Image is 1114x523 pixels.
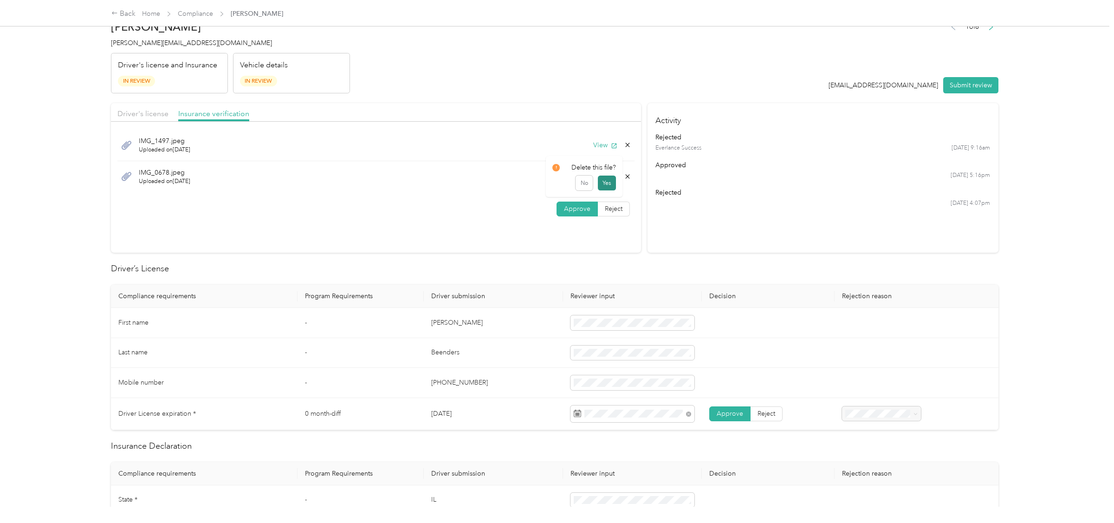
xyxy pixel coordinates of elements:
[424,485,563,516] td: IL
[111,308,298,338] td: First name
[118,379,164,386] span: Mobile number
[655,160,990,170] div: approved
[717,410,743,418] span: Approve
[117,109,168,118] span: Driver's license
[111,285,298,308] th: Compliance requirements
[298,368,424,398] td: -
[702,285,835,308] th: Decision
[298,308,424,338] td: -
[424,338,563,368] td: Beenders
[598,176,616,190] button: Yes
[951,171,990,180] time: [DATE] 5:16pm
[298,462,424,485] th: Program Requirements
[829,80,938,90] div: [EMAIL_ADDRESS][DOMAIN_NAME]
[178,109,249,118] span: Insurance verification
[231,9,283,19] span: [PERSON_NAME]
[965,22,979,32] span: 1 of 6
[298,485,424,516] td: -
[648,103,998,132] h4: Activity
[240,76,277,86] span: In Review
[111,262,998,275] h2: Driver’s License
[111,368,298,398] td: Mobile number
[298,285,424,308] th: Program Requirements
[424,398,563,430] td: [DATE]
[424,308,563,338] td: [PERSON_NAME]
[835,462,1002,485] th: Rejection reason
[118,319,149,327] span: First name
[111,485,298,516] td: State *
[943,77,998,93] button: Submit review
[563,285,702,308] th: Reviewer input
[952,144,990,152] time: [DATE] 9:16am
[118,348,148,356] span: Last name
[593,140,617,150] button: View
[702,462,835,485] th: Decision
[835,285,1002,308] th: Rejection reason
[298,398,424,430] td: 0 month-diff
[139,136,190,146] span: IMG_1497.jpeg
[139,177,190,186] span: Uploaded on [DATE]
[424,285,563,308] th: Driver submission
[139,146,190,154] span: Uploaded on [DATE]
[178,10,213,18] a: Compliance
[655,144,701,152] span: Everlance Success
[111,338,298,368] td: Last name
[118,60,217,71] p: Driver's license and Insurance
[118,76,155,86] span: In Review
[111,462,298,485] th: Compliance requirements
[118,410,196,418] span: Driver License expiration *
[576,176,593,190] button: No
[142,10,160,18] a: Home
[298,338,424,368] td: -
[563,462,702,485] th: Reviewer input
[655,132,990,142] div: rejected
[139,168,190,177] span: IMG_0678.jpeg
[111,440,998,452] h2: Insurance Declaration
[111,398,298,430] td: Driver License expiration *
[1062,471,1114,523] iframe: Everlance-gr Chat Button Frame
[240,60,288,71] p: Vehicle details
[564,205,590,213] span: Approve
[758,410,775,418] span: Reject
[605,205,622,213] span: Reject
[424,462,563,485] th: Driver submission
[552,163,616,172] div: Delete this file?
[655,188,990,197] div: rejected
[111,39,272,47] span: [PERSON_NAME][EMAIL_ADDRESS][DOMAIN_NAME]
[118,496,137,503] span: State *
[424,368,563,398] td: [PHONE_NUMBER]
[111,20,350,33] h2: [PERSON_NAME]
[951,199,990,208] time: [DATE] 4:07pm
[111,8,136,20] div: Back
